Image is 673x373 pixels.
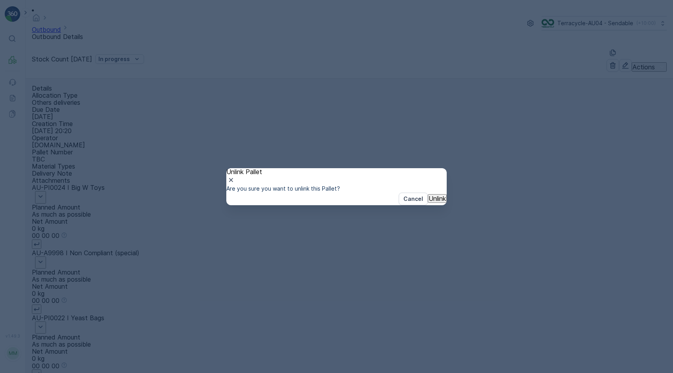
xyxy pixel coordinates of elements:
button: Unlink [428,194,447,203]
p: Are you sure you want to unlink this Pallet? [226,185,447,193]
button: Cancel [399,193,428,205]
p: Unlink Pallet [226,168,447,175]
p: Unlink [429,195,446,202]
p: Cancel [403,195,423,203]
